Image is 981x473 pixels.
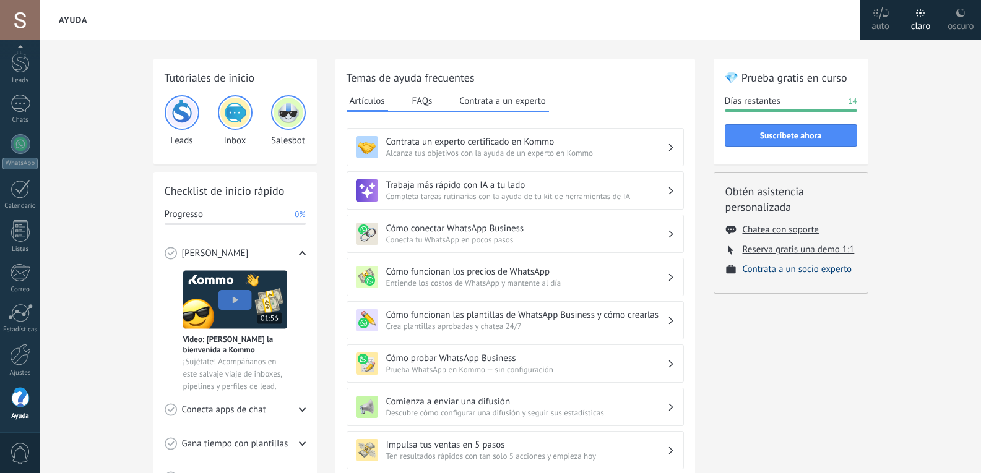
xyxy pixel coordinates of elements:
[386,191,667,202] span: Completa tareas rutinarias con la ayuda de tu kit de herramientas de IA
[295,208,305,221] span: 0%
[386,309,667,321] h3: Cómo funcionan las plantillas de WhatsApp Business y cómo crearlas
[2,326,38,334] div: Estadísticas
[386,396,667,407] h3: Comienza a enviar una difusión
[183,270,287,329] img: Meet video
[386,148,667,158] span: Alcanza tus objetivos con la ayuda de un experto en Kommo
[386,234,667,245] span: Conecta tu WhatsApp en pocos pasos
[165,70,306,85] h2: Tutoriales de inicio
[456,92,548,110] button: Contrata a un experto
[743,263,852,275] button: Contrata a un socio experto
[165,95,199,147] div: Leads
[218,95,253,147] div: Inbox
[165,183,306,198] h2: Checklist de inicio rápido
[725,95,780,108] span: Días restantes
[2,77,38,85] div: Leads
[386,364,667,375] span: Prueba WhatsApp en Kommo — sin configuración
[2,286,38,294] div: Correo
[386,266,667,278] h3: Cómo funcionan los precios de WhatsApp
[760,131,822,140] span: Suscríbete ahora
[848,95,857,108] span: 14
[165,208,203,221] span: Progresso
[386,407,667,418] span: Descubre cómo configurar una difusión y seguir sus estadísticas
[743,224,819,236] button: Chatea con soporte
[948,8,974,40] div: oscuro
[2,412,38,420] div: Ayuda
[386,136,667,148] h3: Contrata un experto certificado en Kommo
[2,158,38,169] div: WhatsApp
[725,124,857,147] button: Suscríbete ahora
[182,404,266,416] span: Conecta apps de chat
[183,334,287,355] span: Vídeo: [PERSON_NAME] la bienvenida a Kommo
[2,116,38,124] div: Chats
[386,179,667,191] h3: Trabaja más rápido con IA a tu lado
[2,369,38,377] div: Ajustes
[386,223,667,234] h3: Cómo conectar WhatsApp Business
[871,8,889,40] div: auto
[182,438,288,450] span: Gana tiempo con plantillas
[725,70,857,85] h2: 💎 Prueba gratis en curso
[2,202,38,210] div: Calendario
[271,95,306,147] div: Salesbot
[386,321,667,331] span: Crea plantillas aprobadas y chatea 24/7
[409,92,436,110] button: FAQs
[386,352,667,364] h3: Cómo probar WhatsApp Business
[183,356,287,393] span: ¡Sujétate! Acompáñanos en este salvaje viaje de inboxes, pipelines y perfiles de lead.
[386,451,667,461] span: Ten resultados rápidos con tan solo 5 acciones y empieza hoy
[911,8,931,40] div: claro
[2,245,38,254] div: Listas
[386,278,667,288] span: Entiende los costos de WhatsApp y mantente al día
[347,70,684,85] h2: Temas de ayuda frecuentes
[743,244,855,255] button: Reserva gratis una demo 1:1
[182,247,249,260] span: [PERSON_NAME]
[347,92,388,112] button: Artículos
[386,439,667,451] h3: Impulsa tus ventas en 5 pasos
[725,184,857,215] h2: Obtén asistencia personalizada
